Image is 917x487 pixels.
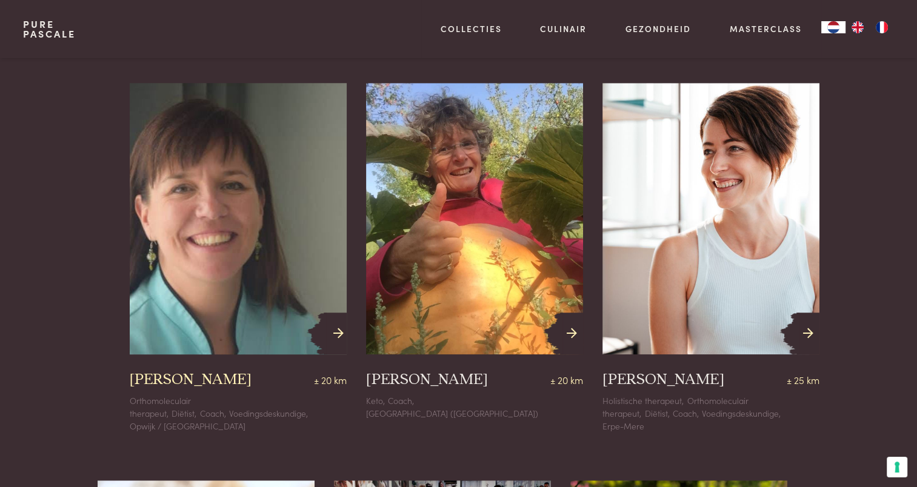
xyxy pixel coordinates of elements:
h3: [PERSON_NAME] [602,370,724,389]
a: 9dd2012cb640-d9c29a43_9905_4ff3_a6ab_e8604d47a000 [PERSON_NAME] ± 25 km Holistische therapeut,Ort... [602,83,819,432]
a: FR [870,21,894,33]
a: Collecties [441,22,502,35]
span: Voedingsdeskundige, [229,407,308,419]
aside: Language selected: Nederlands [821,21,894,33]
img: Nadine Vanvuchelen [119,69,358,368]
span: Keto, [366,394,385,406]
img: B7258A17_58B5_4D01_B9D0_581CDEEDA42D_1_201_a.jpeg [366,83,583,354]
span: Coach, [388,394,414,406]
span: Orthomoleculair therapeut, [130,394,191,419]
span: ± 25 km [787,370,819,389]
span: Coach, [199,407,225,419]
img: 9dd2012cb640-d9c29a43_9905_4ff3_a6ab_e8604d47a000 [602,83,819,354]
span: Coach, [673,407,699,419]
div: Erpe-Mere [602,420,819,432]
span: ± 20 km [314,370,347,389]
a: B7258A17_58B5_4D01_B9D0_581CDEEDA42D_1_201_a.jpeg [PERSON_NAME] ± 20 km Keto,Coach, [GEOGRAPHIC_D... [366,83,583,420]
button: Uw voorkeuren voor toestemming voor trackingtechnologieën [887,457,907,477]
h3: [PERSON_NAME] [366,370,488,389]
ul: Language list [845,21,894,33]
span: Orthomoleculair therapeut, [602,394,748,419]
span: Diëtist, [644,407,669,419]
a: Nadine Vanvuchelen [PERSON_NAME] ± 20 km Orthomoleculair therapeut,Diëtist,Coach,Voedingsdeskundi... [130,83,347,432]
a: EN [845,21,870,33]
span: ± 20 km [550,370,583,389]
span: Voedingsdeskundige, [702,407,781,419]
span: Diëtist, [172,407,196,419]
a: NL [821,21,845,33]
div: Language [821,21,845,33]
div: [GEOGRAPHIC_DATA] ([GEOGRAPHIC_DATA]) [366,407,583,420]
span: Holistische therapeut, [602,394,684,406]
div: Opwijk / [GEOGRAPHIC_DATA] [130,420,347,432]
a: Gezondheid [625,22,691,35]
h3: [PERSON_NAME] [130,370,252,389]
a: Culinair [540,22,587,35]
a: PurePascale [23,19,76,39]
a: Masterclass [730,22,802,35]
